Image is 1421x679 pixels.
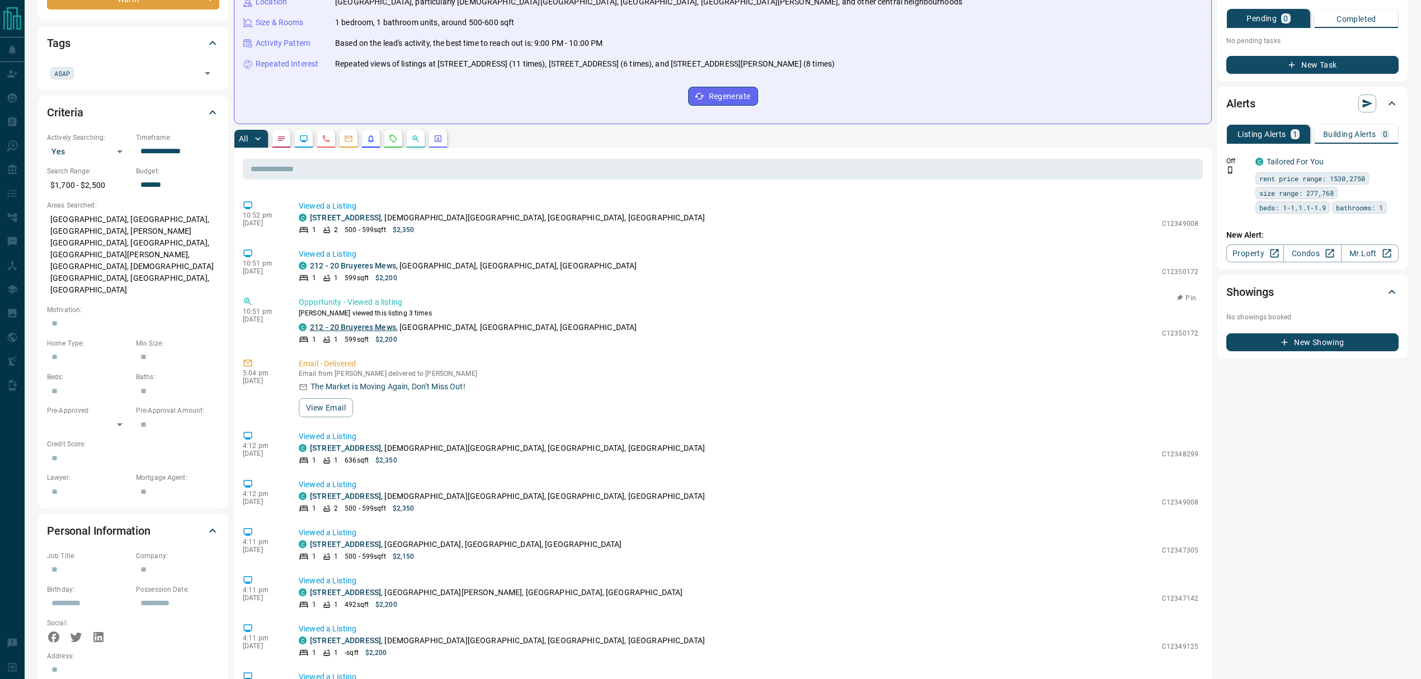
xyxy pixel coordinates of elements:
p: Listing Alerts [1238,130,1286,138]
p: , [DEMOGRAPHIC_DATA][GEOGRAPHIC_DATA], [GEOGRAPHIC_DATA], [GEOGRAPHIC_DATA] [310,442,705,454]
a: 212 - 20 Bruyeres Mews [310,323,396,332]
p: Pre-Approved: [47,405,130,416]
p: Size & Rooms [256,17,304,29]
p: Repeated views of listings at [STREET_ADDRESS] (11 times), [STREET_ADDRESS] (6 times), and [STREE... [335,58,835,70]
p: , [GEOGRAPHIC_DATA], [GEOGRAPHIC_DATA], [GEOGRAPHIC_DATA] [310,539,622,550]
p: C12347142 [1162,593,1198,603]
div: condos.ca [299,444,307,452]
a: Mr.Loft [1341,244,1399,262]
p: Search Range: [47,166,130,176]
p: 10:51 pm [243,260,282,267]
p: New Alert: [1226,229,1399,241]
p: [DATE] [243,450,282,458]
p: 4:11 pm [243,634,282,642]
p: Company: [136,551,219,561]
div: condos.ca [299,323,307,331]
p: $2,200 [375,600,397,610]
p: Viewed a Listing [299,623,1198,635]
p: 10:51 pm [243,308,282,315]
p: Viewed a Listing [299,248,1198,260]
span: beds: 1-1,1.1-1.9 [1259,202,1326,213]
p: , [DEMOGRAPHIC_DATA][GEOGRAPHIC_DATA], [GEOGRAPHIC_DATA], [GEOGRAPHIC_DATA] [310,635,705,647]
div: condos.ca [299,540,307,548]
p: The Market is Moving Again, Don’t Miss Out! [310,381,465,393]
p: [DATE] [243,546,282,554]
p: Pending [1246,15,1277,22]
h2: Personal Information [47,522,150,540]
p: 0 [1383,130,1387,138]
div: condos.ca [299,214,307,221]
p: No showings booked [1226,312,1399,322]
p: C12350172 [1162,328,1198,338]
p: , [GEOGRAPHIC_DATA][PERSON_NAME], [GEOGRAPHIC_DATA], [GEOGRAPHIC_DATA] [310,587,683,598]
a: [STREET_ADDRESS] [310,636,381,645]
p: [DATE] [243,219,282,227]
p: , [DEMOGRAPHIC_DATA][GEOGRAPHIC_DATA], [GEOGRAPHIC_DATA], [GEOGRAPHIC_DATA] [310,212,705,224]
p: 5:04 pm [243,369,282,377]
p: $2,350 [393,225,415,235]
p: C12350172 [1162,267,1198,277]
p: 1 bedroom, 1 bathroom units, around 500-600 sqft [335,17,514,29]
p: Viewed a Listing [299,527,1198,539]
p: Repeated Interest [256,58,318,70]
svg: Opportunities [411,134,420,143]
p: 1 [334,648,338,658]
p: [DATE] [243,377,282,385]
p: Off [1226,156,1249,166]
a: Condos [1283,244,1341,262]
p: Motivation: [47,305,219,315]
p: 4:11 pm [243,586,282,594]
p: Mortgage Agent: [136,473,219,483]
svg: Lead Browsing Activity [299,134,308,143]
button: Pin [1170,293,1203,303]
div: Tags [47,30,219,56]
p: Email - Delivered [299,358,1198,370]
p: Completed [1337,15,1376,23]
h2: Tags [47,34,70,52]
div: condos.ca [299,636,307,644]
p: Min Size: [136,338,219,348]
svg: Listing Alerts [366,134,375,143]
div: Showings [1226,279,1399,305]
p: $2,150 [393,551,415,562]
p: Address: [47,651,219,661]
p: Credit Score: [47,439,219,449]
p: 1 [312,455,316,465]
p: No pending tasks [1226,32,1399,49]
p: [DATE] [243,594,282,602]
p: 1 [312,225,316,235]
p: All [239,135,248,143]
p: 1 [312,273,316,283]
p: 2 [334,503,338,513]
svg: Requests [389,134,398,143]
p: $2,200 [375,334,397,345]
p: 2 [334,225,338,235]
p: Job Title: [47,551,130,561]
p: 500 - 599 sqft [345,225,385,235]
p: C12349008 [1162,219,1198,229]
svg: Notes [277,134,286,143]
p: Pre-Approval Amount: [136,405,219,416]
p: 1 [312,551,316,562]
p: Viewed a Listing [299,479,1198,491]
p: 1 [312,503,316,513]
p: Budget: [136,166,219,176]
p: 500 - 599 sqft [345,503,385,513]
p: C12348299 [1162,449,1198,459]
p: 1 [334,334,338,345]
p: Baths: [136,372,219,382]
h2: Criteria [47,103,83,121]
p: $1,700 - $2,500 [47,176,130,195]
div: Criteria [47,99,219,126]
p: C12349008 [1162,497,1198,507]
div: condos.ca [299,262,307,270]
p: 0 [1283,15,1288,22]
p: Possession Date: [136,584,219,595]
p: 1 [334,273,338,283]
p: 1 [312,600,316,610]
p: 1 [334,455,338,465]
a: [STREET_ADDRESS] [310,213,381,222]
span: ASAP [54,68,70,79]
p: Building Alerts [1323,130,1376,138]
svg: Push Notification Only [1226,166,1234,174]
